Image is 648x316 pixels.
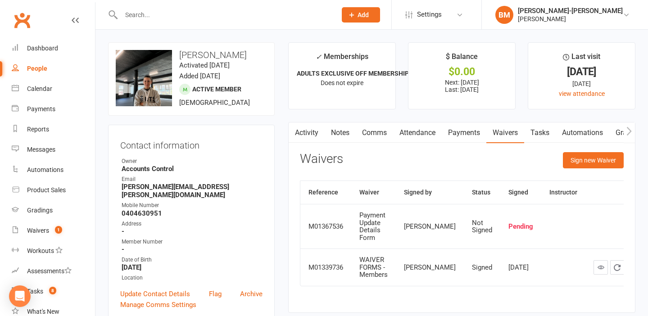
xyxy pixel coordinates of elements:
button: Sign new Waiver [563,152,624,168]
div: [DATE] [536,67,627,77]
div: Member Number [122,238,263,246]
div: Address [122,220,263,228]
div: Workouts [27,247,54,254]
div: [PERSON_NAME] [404,264,456,271]
div: Tasks [27,288,43,295]
th: Waiver [351,181,396,204]
a: Messages [12,140,95,160]
input: Search... [118,9,330,21]
div: M01367536 [308,223,343,230]
strong: - [122,227,263,235]
a: Clubworx [11,9,33,32]
i: ✓ [316,53,322,61]
p: Next: [DATE] Last: [DATE] [417,79,507,93]
a: view attendance [559,90,605,97]
div: Reports [27,126,49,133]
a: Gradings [12,200,95,221]
a: Update Contact Details [120,289,190,299]
a: Tasks 8 [12,281,95,302]
h3: Waivers [300,152,343,166]
a: Automations [12,160,95,180]
a: Dashboard [12,38,95,59]
div: WAIVER FORMS - Members [359,256,388,279]
strong: ADULTS EXCLUSIVE OFF MEMBERSHIP [297,70,409,77]
strong: [PERSON_NAME][EMAIL_ADDRESS][PERSON_NAME][DOMAIN_NAME] [122,183,263,199]
a: Flag [209,289,222,299]
div: Assessments [27,267,72,275]
div: [DATE] [508,264,533,271]
span: Add [358,11,369,18]
span: Active member [192,86,241,93]
a: Tasks [524,122,556,143]
div: Dashboard [27,45,58,52]
a: Archive [240,289,263,299]
span: 8 [49,287,56,294]
a: Automations [556,122,609,143]
div: Calendar [27,85,52,92]
button: Add [342,7,380,23]
a: Manage Comms Settings [120,299,196,310]
div: Gradings [27,207,53,214]
div: Email [122,175,263,184]
div: Signed [472,264,492,271]
div: $ Balance [446,51,478,67]
div: $0.00 [417,67,507,77]
th: Signed by [396,181,464,204]
span: [DEMOGRAPHIC_DATA] [179,99,250,107]
div: Messages [27,146,55,153]
span: Does not expire [321,79,363,86]
th: Instructor [541,181,585,204]
div: Last visit [563,51,600,67]
div: Memberships [316,51,368,68]
time: Activated [DATE] [179,61,230,69]
div: M01339736 [308,264,343,271]
a: Waivers 1 [12,221,95,241]
strong: - [122,245,263,253]
span: 1 [55,226,62,234]
div: What's New [27,308,59,315]
div: [PERSON_NAME]-[PERSON_NAME] [518,7,623,15]
a: Attendance [393,122,442,143]
h3: Contact information [120,137,263,150]
strong: 0404630951 [122,209,263,217]
div: Owner [122,157,263,166]
strong: [DATE] [122,263,263,271]
a: Reports [12,119,95,140]
div: Open Intercom Messenger [9,285,31,307]
div: Waivers [27,227,49,234]
div: BM [495,6,513,24]
strong: Accounts Control [122,165,263,173]
a: Workouts [12,241,95,261]
th: Status [464,181,500,204]
div: Product Sales [27,186,66,194]
div: Pending [508,223,533,230]
a: Calendar [12,79,95,99]
div: [PERSON_NAME] [518,15,623,23]
div: Payment Update Details Form [359,212,388,241]
div: [DATE] [536,79,627,89]
a: Assessments [12,261,95,281]
time: Added [DATE] [179,72,220,80]
a: Comms [356,122,393,143]
div: Not Signed [472,219,492,234]
h3: [PERSON_NAME] [116,50,267,60]
div: Date of Birth [122,256,263,264]
div: [PERSON_NAME] [404,223,456,230]
span: Settings [417,5,442,25]
a: Payments [12,99,95,119]
a: Payments [442,122,486,143]
a: Waivers [486,122,524,143]
img: image1756083060.png [116,50,172,106]
div: People [27,65,47,72]
div: Automations [27,166,63,173]
a: Product Sales [12,180,95,200]
a: Activity [289,122,325,143]
a: Notes [325,122,356,143]
th: Signed [500,181,541,204]
th: Reference [300,181,351,204]
div: Location [122,274,263,282]
a: People [12,59,95,79]
div: Payments [27,105,55,113]
div: Mobile Number [122,201,263,210]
